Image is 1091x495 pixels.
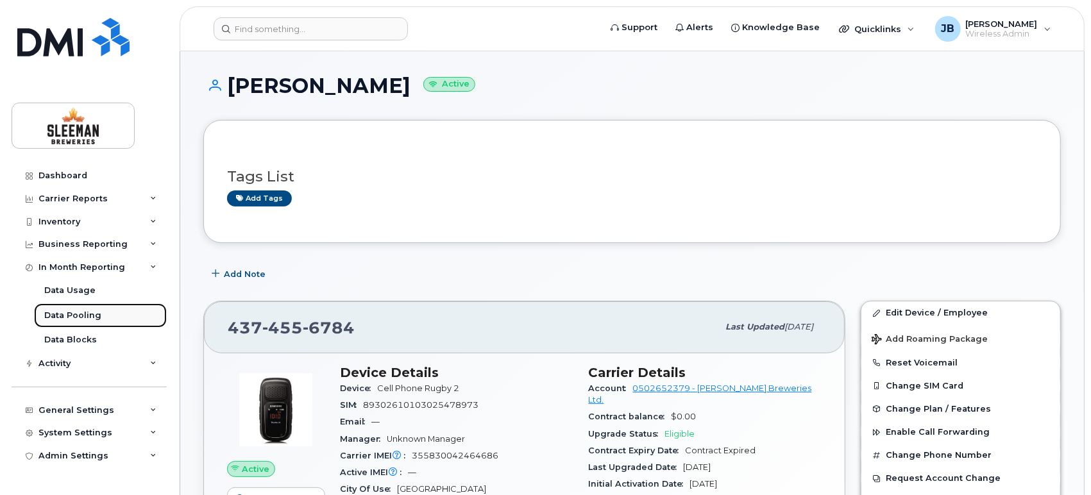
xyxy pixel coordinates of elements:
[340,365,573,380] h3: Device Details
[784,322,813,331] span: [DATE]
[412,451,498,460] span: 355830042464686
[227,190,292,206] a: Add tags
[861,374,1060,398] button: Change SIM Card
[690,479,718,489] span: [DATE]
[340,484,397,494] span: City Of Use
[377,383,459,393] span: Cell Phone Rugby 2
[589,446,686,455] span: Contract Expiry Date
[340,383,377,393] span: Device
[684,462,711,472] span: [DATE]
[861,301,1060,324] a: Edit Device / Employee
[665,429,695,439] span: Eligible
[340,417,371,426] span: Email
[686,446,756,455] span: Contract Expired
[340,434,387,444] span: Manager
[861,325,1060,351] button: Add Roaming Package
[227,169,1037,185] h3: Tags List
[861,351,1060,374] button: Reset Voicemail
[589,479,690,489] span: Initial Activation Date
[408,467,416,477] span: —
[725,322,784,331] span: Last updated
[589,383,812,405] a: 0502652379 - [PERSON_NAME] Breweries Ltd.
[224,268,266,280] span: Add Note
[262,318,303,337] span: 455
[589,412,672,421] span: Contract balance
[861,444,1060,467] button: Change Phone Number
[886,428,990,437] span: Enable Call Forwarding
[589,365,822,380] h3: Carrier Details
[589,462,684,472] span: Last Upgraded Date
[203,262,276,285] button: Add Note
[363,400,478,410] span: 89302610103025478973
[423,77,475,92] small: Active
[387,434,465,444] span: Unknown Manager
[872,334,988,346] span: Add Roaming Package
[861,421,1060,444] button: Enable Call Forwarding
[397,484,486,494] span: [GEOGRAPHIC_DATA]
[203,74,1061,97] h1: [PERSON_NAME]
[861,398,1060,421] button: Change Plan / Features
[371,417,380,426] span: —
[672,412,697,421] span: $0.00
[340,400,363,410] span: SIM
[340,451,412,460] span: Carrier IMEI
[242,463,269,475] span: Active
[589,383,633,393] span: Account
[340,467,408,477] span: Active IMEI
[237,371,314,448] img: image20231002-3703462-cmzhas.jpeg
[303,318,355,337] span: 6784
[228,318,355,337] span: 437
[589,429,665,439] span: Upgrade Status
[861,467,1060,490] button: Request Account Change
[886,404,991,414] span: Change Plan / Features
